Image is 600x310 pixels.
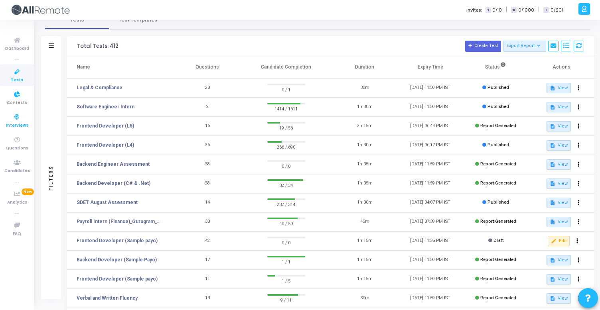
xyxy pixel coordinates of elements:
td: [DATE] 06:17 PM IST [397,136,463,155]
span: Report Generated [480,257,516,262]
button: View [547,102,571,112]
td: 20 [175,78,240,98]
mat-icon: description [550,277,555,282]
button: View [547,83,571,93]
td: 17 [175,251,240,270]
span: FAQ [13,231,21,237]
td: 1h 15m [332,270,397,289]
td: 1h 30m [332,193,397,212]
th: Expiry Time [397,56,463,78]
mat-icon: description [550,124,555,129]
a: Frontend Developer (L5) [77,122,134,129]
td: [DATE] 11:59 PM IST [397,98,463,117]
span: 9 / 11 [267,296,305,304]
th: Actions [529,56,594,78]
label: Invites: [466,7,482,14]
span: C [511,7,516,13]
img: logo [10,2,70,18]
div: Total Tests: 412 [77,43,118,49]
span: 1 / 1 [267,257,305,265]
span: T [486,7,491,13]
span: Published [487,200,509,205]
span: Interviews [6,122,28,129]
span: Published [487,142,509,147]
span: 1 / 5 [267,277,305,284]
span: 40 / 50 [267,219,305,227]
td: 11 [175,270,240,289]
td: 1h 15m [332,232,397,251]
span: 232 / 314 [267,200,305,208]
td: [DATE] 07:39 PM IST [397,212,463,232]
a: Frontend Developer (Sample payo) [77,275,158,283]
span: Report Generated [480,295,516,300]
td: [DATE] 04:07 PM IST [397,193,463,212]
span: Report Generated [480,276,516,281]
td: 13 [175,289,240,308]
a: SDET August Assessment [77,199,138,206]
a: Verbal and Written Fluency [77,294,138,302]
button: Export Report [503,41,546,52]
mat-icon: description [550,219,555,225]
th: Candidate Completion [240,56,332,78]
button: Create Test [465,41,501,52]
mat-icon: description [550,181,555,186]
td: 2h 15m [332,117,397,136]
th: Status [463,56,529,78]
span: 266 / 690 [267,143,305,151]
a: Backend Developer (C# & .Net) [77,180,150,187]
span: 0/201 [551,7,563,14]
a: Frontend Developer (Sample payo) [77,237,158,244]
a: Payroll Intern (Finance)_Gurugram_Campus [77,218,162,225]
mat-icon: edit [551,238,557,244]
span: Published [487,104,509,109]
th: Questions [175,56,240,78]
th: Duration [332,56,397,78]
span: | [506,6,507,14]
td: [DATE] 11:59 PM IST [397,174,463,193]
button: View [547,274,571,284]
span: Report Generated [480,161,516,167]
td: 30 [175,212,240,232]
mat-icon: description [550,296,555,301]
span: 0 / 0 [267,238,305,246]
td: [DATE] 11:59 PM IST [397,270,463,289]
span: Tests [11,77,23,84]
button: View [547,179,571,189]
a: Frontend Developer (L4) [77,141,134,149]
td: 26 [175,136,240,155]
span: 32 / 34 [267,181,305,189]
mat-icon: description [550,200,555,206]
mat-icon: description [550,162,555,167]
td: 28 [175,155,240,174]
a: Software Engineer Intern [77,103,134,110]
span: Published [487,85,509,90]
span: Questions [6,145,28,152]
mat-icon: description [550,104,555,110]
td: [DATE] 11:59 PM IST [397,78,463,98]
span: Report Generated [480,219,516,224]
button: View [547,198,571,208]
a: Legal & Compliance [77,84,122,91]
td: [DATE] 11:59 PM IST [397,155,463,174]
td: 1h 30m [332,136,397,155]
span: Candidates [4,168,30,175]
span: 0/10 [492,7,502,14]
div: Filters [47,134,55,222]
span: 0 / 0 [267,162,305,170]
th: Name [67,56,175,78]
td: [DATE] 06:44 PM IST [397,117,463,136]
button: View [547,121,571,131]
td: [DATE] 11:35 PM IST [397,232,463,251]
span: Analytics [7,199,27,206]
button: View [547,293,571,304]
td: 30m [332,78,397,98]
td: 2 [175,98,240,117]
button: View [547,255,571,265]
td: 1h 30m [332,98,397,117]
span: | [538,6,539,14]
td: [DATE] 11:59 PM IST [397,251,463,270]
td: [DATE] 11:59 PM IST [397,289,463,308]
td: 16 [175,117,240,136]
td: 1h 35m [332,155,397,174]
td: 28 [175,174,240,193]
